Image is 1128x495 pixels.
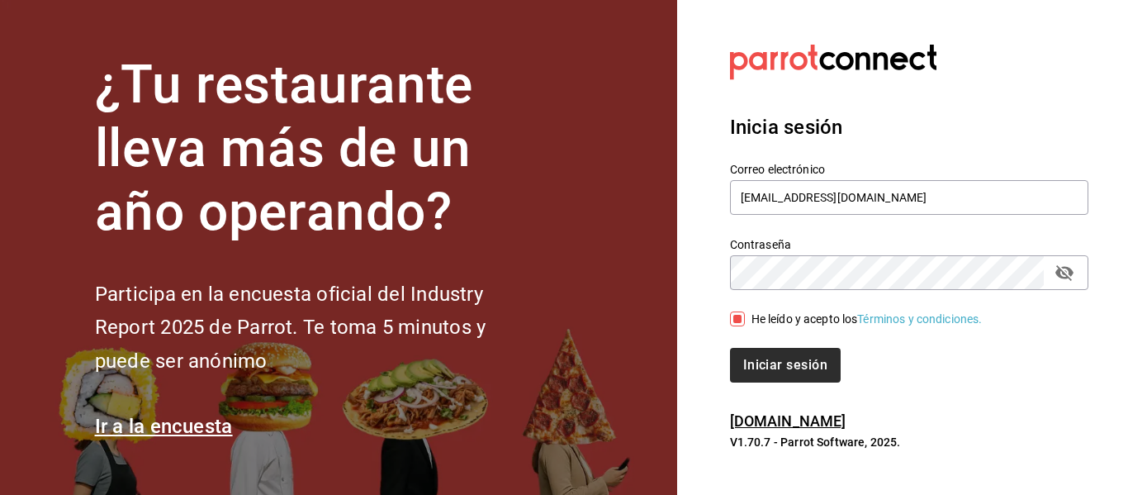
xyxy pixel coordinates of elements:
[730,112,1088,142] h3: Inicia sesión
[95,278,541,378] h2: Participa en la encuesta oficial del Industry Report 2025 de Parrot. Te toma 5 minutos y puede se...
[730,239,1088,250] label: Contraseña
[751,311,983,328] div: He leído y acepto los
[857,312,982,326] a: Términos y condiciones.
[730,412,846,430] a: [DOMAIN_NAME]
[1050,259,1078,287] button: passwordField
[95,415,233,438] a: Ir a la encuesta
[730,180,1088,215] input: Ingresa tu correo electrónico
[730,348,841,383] button: Iniciar sesión
[730,434,1088,450] p: V1.70.7 - Parrot Software, 2025.
[95,54,541,244] h1: ¿Tu restaurante lleva más de un año operando?
[730,164,1088,175] label: Correo electrónico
